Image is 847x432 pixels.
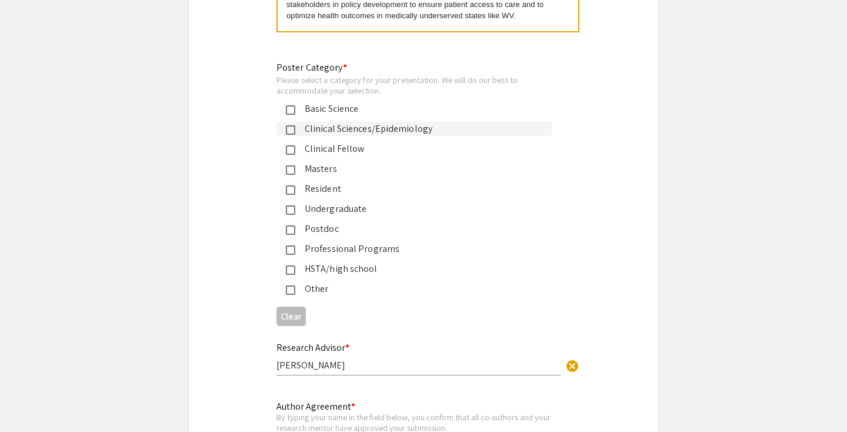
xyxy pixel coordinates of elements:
[276,75,552,95] div: Please select a category for your presentation. We will do our best to accommodate your selection.
[295,162,542,176] div: Masters
[276,400,355,413] mat-label: Author Agreement
[295,222,542,236] div: Postdoc
[276,61,347,74] mat-label: Poster Category
[295,262,542,276] div: HSTA/high school
[561,353,584,377] button: Clear
[276,359,561,371] input: Type Here
[295,102,542,116] div: Basic Science
[295,122,542,136] div: Clinical Sciences/Epidemiology
[276,341,349,354] mat-label: Research Advisor
[295,242,542,256] div: Professional Programs
[9,379,50,423] iframe: Chat
[565,359,579,373] span: cancel
[295,282,542,296] div: Other
[295,182,542,196] div: Resident
[295,142,542,156] div: Clinical Fellow
[276,307,306,326] button: Clear
[295,202,542,216] div: Undergraduate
